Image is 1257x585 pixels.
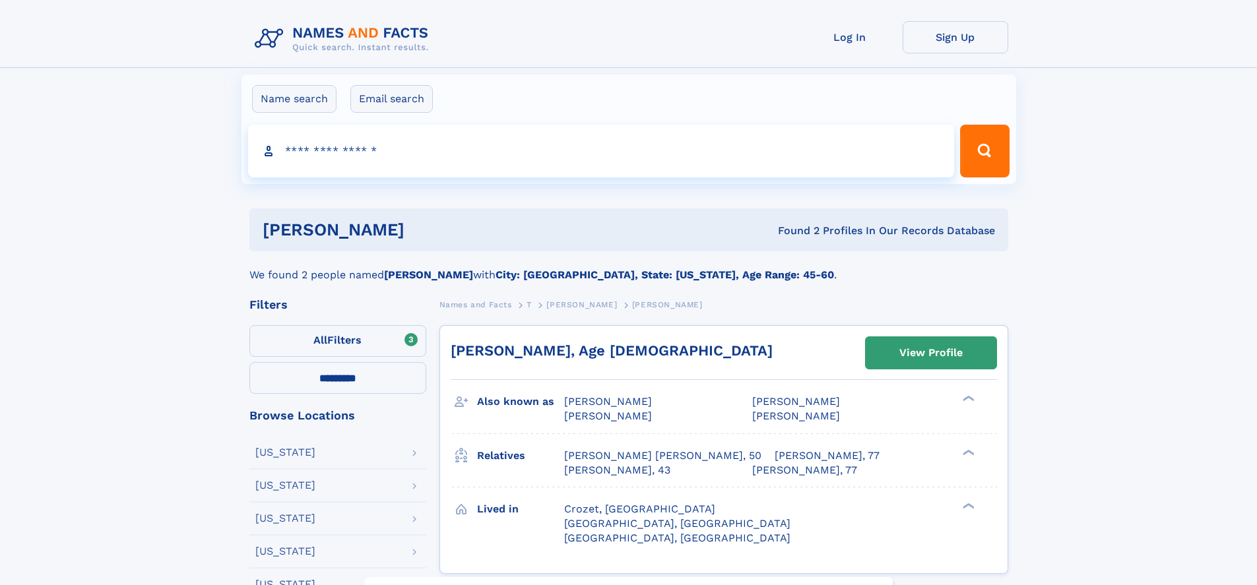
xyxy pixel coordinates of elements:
b: [PERSON_NAME] [384,268,473,281]
h3: Lived in [477,498,564,520]
span: [PERSON_NAME] [752,395,840,408]
div: [US_STATE] [255,447,315,458]
h3: Relatives [477,445,564,467]
a: Log In [797,21,903,53]
a: [PERSON_NAME] [PERSON_NAME], 50 [564,448,761,463]
span: [PERSON_NAME] [632,300,703,309]
a: [PERSON_NAME], 43 [564,463,670,477]
img: Logo Names and Facts [249,21,439,57]
h1: [PERSON_NAME] [263,222,591,238]
span: [PERSON_NAME] [564,395,652,408]
a: [PERSON_NAME] [546,296,617,313]
span: [PERSON_NAME] [752,410,840,422]
input: search input [248,125,955,177]
div: Browse Locations [249,410,426,421]
span: [PERSON_NAME] [564,410,652,422]
span: T [527,300,532,309]
a: [PERSON_NAME], 77 [775,448,880,463]
b: City: [GEOGRAPHIC_DATA], State: [US_STATE], Age Range: 45-60 [496,268,834,281]
div: We found 2 people named with . [249,251,1008,283]
a: T [527,296,532,313]
div: [US_STATE] [255,480,315,491]
span: [PERSON_NAME] [546,300,617,309]
div: [US_STATE] [255,546,315,557]
a: View Profile [866,337,996,369]
a: Names and Facts [439,296,512,313]
label: Email search [350,85,433,113]
div: [US_STATE] [255,513,315,524]
a: [PERSON_NAME], 77 [752,463,857,477]
div: ❯ [959,394,975,403]
span: [GEOGRAPHIC_DATA], [GEOGRAPHIC_DATA] [564,532,790,544]
div: View Profile [899,338,963,368]
h3: Also known as [477,390,564,413]
div: ❯ [959,501,975,510]
span: All [313,334,327,346]
span: [GEOGRAPHIC_DATA], [GEOGRAPHIC_DATA] [564,517,790,530]
div: Filters [249,299,426,311]
label: Filters [249,325,426,357]
span: Crozet, [GEOGRAPHIC_DATA] [564,503,715,515]
a: [PERSON_NAME], Age [DEMOGRAPHIC_DATA] [451,342,773,359]
label: Name search [252,85,337,113]
div: Found 2 Profiles In Our Records Database [591,224,995,238]
button: Search Button [960,125,1009,177]
a: Sign Up [903,21,1008,53]
div: ❯ [959,448,975,456]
